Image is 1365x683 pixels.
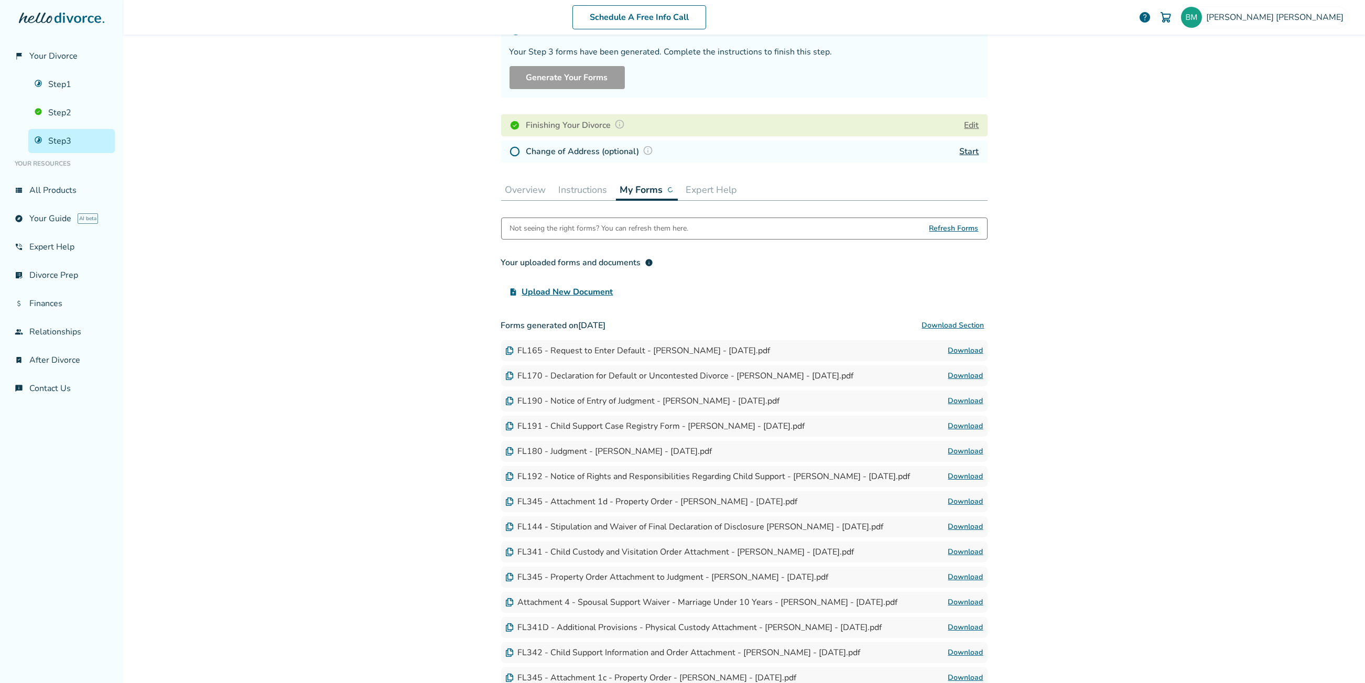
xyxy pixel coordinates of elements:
[510,218,689,239] div: Not seeing the right forms? You can refresh them here.
[15,356,23,364] span: bookmark_check
[78,213,98,224] span: AI beta
[8,178,115,202] a: view_listAll Products
[8,376,115,400] a: chat_infoContact Us
[15,243,23,251] span: phone_in_talk
[667,187,674,193] img: ...
[8,235,115,259] a: phone_in_talkExpert Help
[510,146,520,157] img: Not Started
[505,372,514,380] img: Document
[510,46,979,58] div: Your Step 3 forms have been generated. Complete the instructions to finish this step.
[948,571,983,583] a: Download
[505,597,898,608] div: Attachment 4 - Spousal Support Waiver - Marriage Under 10 Years - [PERSON_NAME] - [DATE].pdf
[526,145,656,158] h4: Change of Address (optional)
[501,179,550,200] button: Overview
[510,288,518,296] span: upload_file
[1181,7,1202,28] img: Brianna Matheus
[505,447,514,456] img: Document
[522,286,613,298] span: Upload New Document
[948,420,983,432] a: Download
[28,129,115,153] a: Step3
[8,320,115,344] a: groupRelationships
[505,395,780,407] div: FL190 - Notice of Entry of Judgment - [PERSON_NAME] - [DATE].pdf
[505,345,771,356] div: FL165 - Request to Enter Default - [PERSON_NAME] - [DATE].pdf
[965,119,979,132] button: Edit
[15,328,23,336] span: group
[643,145,653,156] img: Question Mark
[8,291,115,316] a: attach_moneyFinances
[505,422,514,430] img: Document
[505,571,829,583] div: FL345 - Property Order Attachment to Judgment - [PERSON_NAME] - [DATE].pdf
[15,299,23,308] span: attach_money
[919,315,988,336] button: Download Section
[505,648,514,657] img: Document
[15,384,23,393] span: chat_info
[948,521,983,533] a: Download
[948,370,983,382] a: Download
[1160,11,1172,24] img: Cart
[948,646,983,659] a: Download
[555,179,612,200] button: Instructions
[505,397,514,405] img: Document
[505,573,514,581] img: Document
[28,72,115,96] a: Step1
[505,497,514,506] img: Document
[505,446,712,457] div: FL180 - Judgment - [PERSON_NAME] - [DATE].pdf
[505,370,854,382] div: FL170 - Declaration for Default or Uncontested Divorce - [PERSON_NAME] - [DATE].pdf
[645,258,654,267] span: info
[948,596,983,609] a: Download
[505,674,514,682] img: Document
[505,622,882,633] div: FL341D - Additional Provisions - Physical Custody Attachment - [PERSON_NAME] - [DATE].pdf
[948,445,983,458] a: Download
[948,344,983,357] a: Download
[505,623,514,632] img: Document
[929,218,979,239] span: Refresh Forms
[614,119,625,129] img: Question Mark
[526,118,628,132] h4: Finishing Your Divorce
[505,471,911,482] div: FL192 - Notice of Rights and Responsibilities Regarding Child Support - [PERSON_NAME] - [DATE].pdf
[28,101,115,125] a: Step2
[8,348,115,372] a: bookmark_checkAfter Divorce
[505,598,514,606] img: Document
[8,207,115,231] a: exploreYour GuideAI beta
[8,44,115,68] a: flag_2Your Divorce
[505,472,514,481] img: Document
[948,621,983,634] a: Download
[505,521,884,533] div: FL144 - Stipulation and Waiver of Final Declaration of Disclosure [PERSON_NAME] - [DATE].pdf
[682,179,742,200] button: Expert Help
[29,50,78,62] span: Your Divorce
[8,153,115,174] li: Your Resources
[960,146,979,157] a: Start
[1313,633,1365,683] iframe: Chat Widget
[948,546,983,558] a: Download
[15,52,23,60] span: flag_2
[505,546,854,558] div: FL341 - Child Custody and Visitation Order Attachment - [PERSON_NAME] - [DATE].pdf
[505,548,514,556] img: Document
[1139,11,1151,24] a: help
[510,66,625,89] button: Generate Your Forms
[572,5,706,29] a: Schedule A Free Info Call
[8,263,115,287] a: list_alt_checkDivorce Prep
[501,256,654,269] div: Your uploaded forms and documents
[948,395,983,407] a: Download
[505,647,861,658] div: FL342 - Child Support Information and Order Attachment - [PERSON_NAME] - [DATE].pdf
[505,346,514,355] img: Document
[505,420,805,432] div: FL191 - Child Support Case Registry Form - [PERSON_NAME] - [DATE].pdf
[510,120,520,131] img: Completed
[948,470,983,483] a: Download
[15,271,23,279] span: list_alt_check
[505,523,514,531] img: Document
[501,315,988,336] h3: Forms generated on [DATE]
[505,496,798,507] div: FL345 - Attachment 1d - Property Order - [PERSON_NAME] - [DATE].pdf
[15,186,23,194] span: view_list
[948,495,983,508] a: Download
[1206,12,1348,23] span: [PERSON_NAME] [PERSON_NAME]
[15,214,23,223] span: explore
[616,179,678,201] button: My Forms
